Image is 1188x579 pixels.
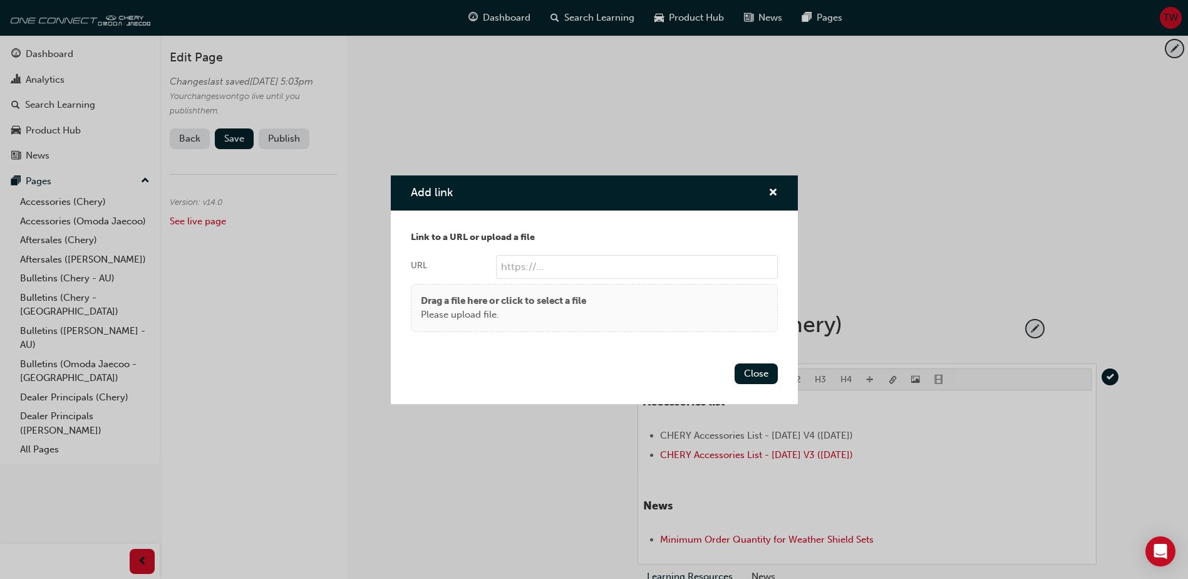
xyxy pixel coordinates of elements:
p: Drag a file here or click to select a file [421,294,586,308]
button: Close [735,363,778,384]
p: Please upload file. [421,308,586,322]
div: Drag a file here or click to select a filePlease upload file. [411,284,778,332]
span: Add link [411,185,453,199]
div: Open Intercom Messenger [1145,536,1175,566]
input: URL [496,255,778,279]
button: cross-icon [768,185,778,201]
div: URL [411,259,427,272]
p: Link to a URL or upload a file [411,231,778,245]
div: Add link [391,175,798,404]
span: cross-icon [768,188,778,199]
